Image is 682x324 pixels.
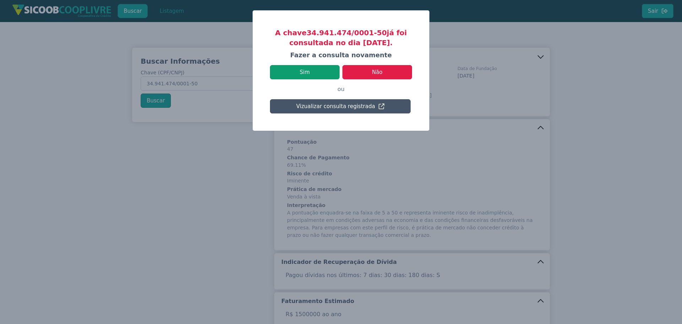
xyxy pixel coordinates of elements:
h3: A chave 34.941.474/0001-50 já foi consultada no dia [DATE]. [270,28,412,48]
button: Vizualizar consulta registrada [270,99,411,113]
button: Sim [270,65,340,79]
p: ou [270,79,412,99]
h4: Fazer a consulta novamente [270,51,412,59]
button: Não [342,65,412,79]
